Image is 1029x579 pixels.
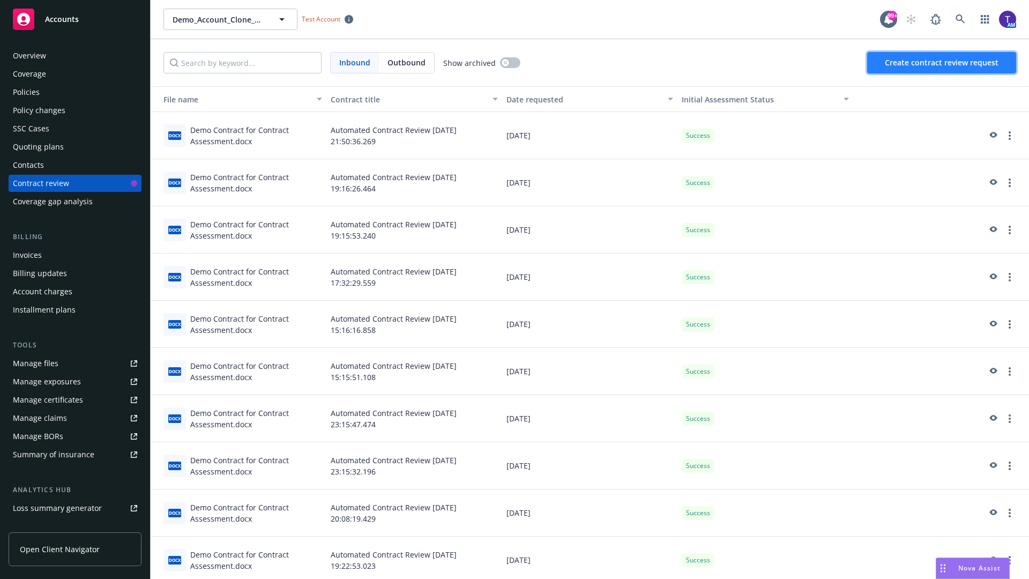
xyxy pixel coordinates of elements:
[13,301,76,318] div: Installment plans
[13,157,44,174] div: Contacts
[686,225,710,235] span: Success
[331,53,379,73] span: Inbound
[326,348,502,395] div: Automated Contract Review [DATE] 15:15:51.108
[1003,176,1016,189] a: more
[9,102,141,119] a: Policy changes
[506,94,662,105] div: Date requested
[1003,129,1016,142] a: more
[173,14,265,25] span: Demo_Account_Clone_QA_CR_Tests_Demo
[9,301,141,318] a: Installment plans
[168,320,181,328] span: docx
[190,172,322,194] div: Demo Contract for Contract Assessment.docx
[163,9,297,30] button: Demo_Account_Clone_QA_CR_Tests_Demo
[13,410,67,427] div: Manage claims
[9,283,141,300] a: Account charges
[13,84,40,101] div: Policies
[302,14,340,24] span: Test Account
[986,318,999,331] a: preview
[686,131,710,140] span: Success
[885,57,998,68] span: Create contract review request
[9,355,141,372] a: Manage files
[168,226,181,234] span: docx
[9,485,141,495] div: Analytics hub
[13,283,72,300] div: Account charges
[190,266,322,288] div: Demo Contract for Contract Assessment.docx
[326,489,502,537] div: Automated Contract Review [DATE] 20:08:19.429
[379,53,434,73] span: Outbound
[1003,224,1016,236] a: more
[9,138,141,155] a: Quoting plans
[900,9,922,30] a: Start snowing
[13,193,93,210] div: Coverage gap analysis
[326,206,502,254] div: Automated Contract Review [DATE] 19:15:53.240
[950,9,971,30] a: Search
[9,157,141,174] a: Contacts
[1003,507,1016,519] a: more
[190,549,322,571] div: Demo Contract for Contract Assessment.docx
[958,563,1001,573] span: Nova Assist
[502,442,678,489] div: [DATE]
[1003,554,1016,567] a: more
[1003,459,1016,472] a: more
[190,360,322,383] div: Demo Contract for Contract Assessment.docx
[163,52,322,73] input: Search by keyword...
[387,57,426,68] span: Outbound
[502,348,678,395] div: [DATE]
[20,544,100,555] span: Open Client Navigator
[9,446,141,463] a: Summary of insurance
[168,131,181,139] span: docx
[986,459,999,472] a: preview
[326,159,502,206] div: Automated Contract Review [DATE] 19:16:26.464
[502,301,678,348] div: [DATE]
[13,102,65,119] div: Policy changes
[190,124,322,147] div: Demo Contract for Contract Assessment.docx
[999,11,1016,28] img: photo
[168,273,181,281] span: docx
[986,271,999,284] a: preview
[190,455,322,477] div: Demo Contract for Contract Assessment.docx
[986,224,999,236] a: preview
[9,120,141,137] a: SSC Cases
[13,500,102,517] div: Loss summary generator
[986,554,999,567] a: preview
[9,65,141,83] a: Coverage
[1003,412,1016,425] a: more
[13,355,58,372] div: Manage files
[686,508,710,518] span: Success
[502,254,678,301] div: [DATE]
[502,159,678,206] div: [DATE]
[936,558,950,578] div: Drag to move
[9,4,141,34] a: Accounts
[936,558,1010,579] button: Nova Assist
[168,414,181,422] span: docx
[502,206,678,254] div: [DATE]
[925,9,946,30] a: Report a Bug
[9,265,141,282] a: Billing updates
[9,47,141,64] a: Overview
[682,94,774,105] span: Initial Assessment Status
[9,232,141,242] div: Billing
[168,462,181,470] span: docx
[986,129,999,142] a: preview
[326,442,502,489] div: Automated Contract Review [DATE] 23:15:32.196
[686,320,710,329] span: Success
[443,57,496,69] span: Show archived
[13,373,81,390] div: Manage exposures
[9,340,141,351] div: Tools
[13,428,63,445] div: Manage BORs
[13,391,83,409] div: Manage certificates
[9,247,141,264] a: Invoices
[1003,318,1016,331] a: more
[326,254,502,301] div: Automated Contract Review [DATE] 17:32:29.559
[502,395,678,442] div: [DATE]
[13,446,94,463] div: Summary of insurance
[13,47,46,64] div: Overview
[190,219,322,241] div: Demo Contract for Contract Assessment.docx
[13,175,69,192] div: Contract review
[9,373,141,390] a: Manage exposures
[13,138,64,155] div: Quoting plans
[9,175,141,192] a: Contract review
[168,556,181,564] span: docx
[686,178,710,188] span: Success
